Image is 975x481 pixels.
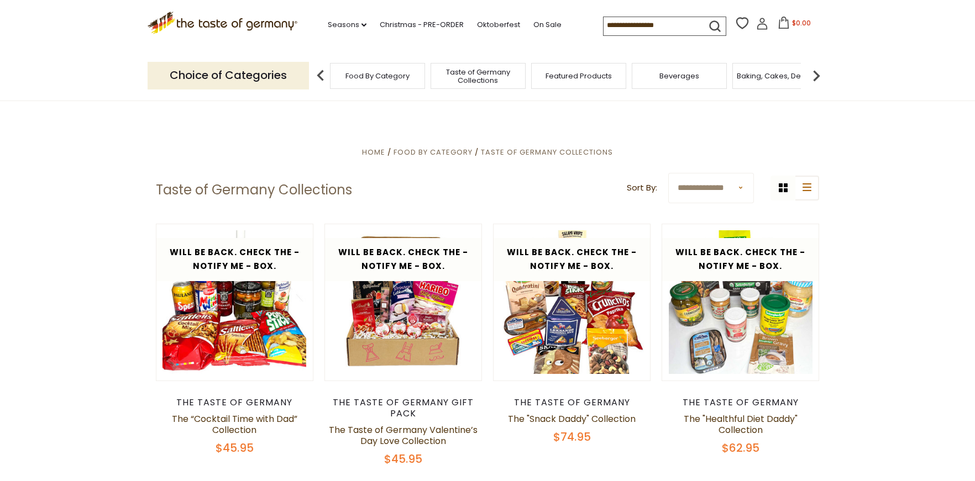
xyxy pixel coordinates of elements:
img: The Taste of Germany Valentine’s Day Love Collection [325,224,481,380]
img: previous arrow [310,65,332,87]
a: Food By Category [345,72,410,80]
label: Sort By: [627,181,657,195]
a: The Taste of Germany Valentine’s Day Love Collection [329,424,478,447]
div: The Taste of Germany Gift Pack [324,397,482,419]
a: Food By Category [394,147,473,157]
div: The Taste of Germany [662,397,819,408]
a: Home [362,147,385,157]
a: Taste of Germany Collections [434,68,522,84]
a: Christmas - PRE-ORDER [380,19,464,31]
h1: Taste of Germany Collections [156,182,352,198]
button: $0.00 [770,17,817,33]
img: The "Healthful Diet Daddy" Collection [662,224,819,380]
span: $0.00 [792,18,811,28]
a: Baking, Cakes, Desserts [737,72,822,80]
span: $45.95 [216,440,254,456]
img: next arrow [805,65,827,87]
a: Taste of Germany Collections [481,147,613,157]
img: The “Cocktail Time with Dad” Collection [156,224,313,380]
a: On Sale [533,19,562,31]
a: The "Snack Daddy" Collection [508,413,636,425]
a: Seasons [328,19,366,31]
div: The Taste of Germany [156,397,313,408]
span: $62.95 [722,440,759,456]
p: Choice of Categories [148,62,309,89]
a: Oktoberfest [477,19,520,31]
a: The "Healthful Diet Daddy" Collection [684,413,798,436]
a: The “Cocktail Time with Dad” Collection [172,413,297,436]
img: The "Snack Daddy" Collection [494,224,650,380]
div: The Taste of Germany [493,397,651,408]
a: Featured Products [546,72,612,80]
a: Beverages [659,72,699,80]
span: $45.95 [384,451,422,467]
span: $74.95 [553,429,591,445]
